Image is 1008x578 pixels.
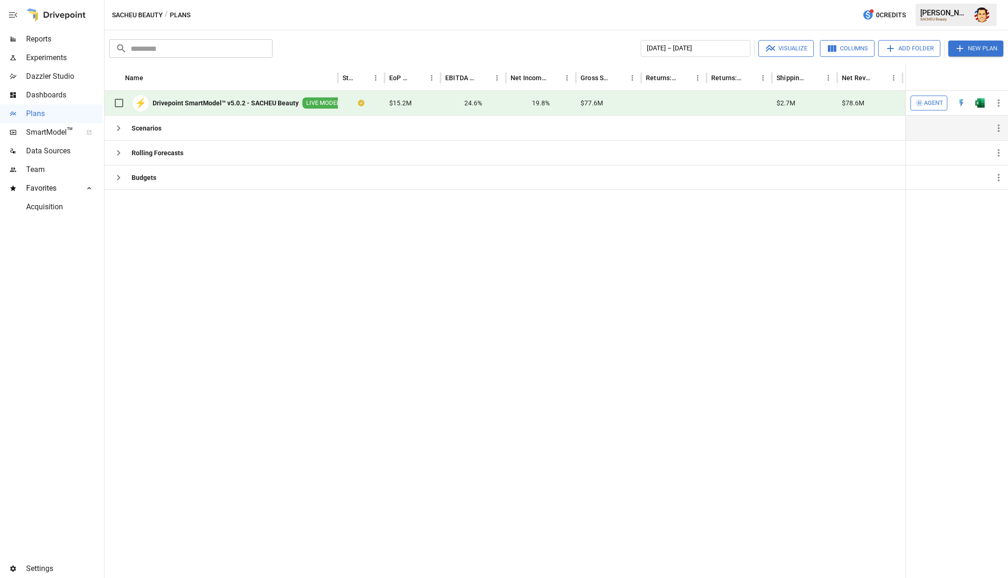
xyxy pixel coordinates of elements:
button: Sort [356,71,369,84]
button: Sort [678,71,691,84]
button: Sort [874,71,887,84]
button: Sort [547,71,560,84]
img: quick-edit-flash.b8aec18c.svg [957,98,966,108]
button: EoP Cash column menu [425,71,438,84]
button: [DATE] – [DATE] [641,40,750,57]
span: 0 Credits [876,9,906,21]
img: Austin Gardner-Smith [974,7,989,22]
b: Scenarios [132,124,161,133]
span: Dazzler Studio [26,71,102,82]
img: excel-icon.76473adf.svg [975,98,985,108]
span: LIVE MODEL [302,99,343,108]
button: Agent [910,96,947,110]
span: $15.2M [389,98,412,108]
button: Visualize [758,40,814,57]
span: ™ [67,125,73,137]
button: Returns: Retail column menu [756,71,770,84]
span: Acquisition [26,201,102,213]
button: Status column menu [369,71,382,84]
button: Columns [820,40,875,57]
button: Sort [809,71,822,84]
button: EBITDA Margin column menu [490,71,504,84]
span: Data Sources [26,145,102,157]
button: Sort [412,71,425,84]
button: SACHEU Beauty [112,9,163,21]
div: Returns: Retail [711,74,742,82]
div: EoP Cash [389,74,411,82]
span: Reports [26,34,102,45]
button: Austin Gardner-Smith [969,2,995,28]
span: 24.6% [464,98,482,108]
span: Favorites [26,183,76,194]
div: Net Revenue [842,74,873,82]
span: Experiments [26,52,102,63]
div: ⚡ [133,95,149,111]
b: Drivepoint SmartModel™ v5.0.2 - SACHEU Beauty [153,98,299,108]
div: Open in Quick Edit [957,98,966,108]
button: Returns: Wholesale column menu [691,71,704,84]
div: Shipping Income [777,74,808,82]
button: Gross Sales column menu [626,71,639,84]
div: Net Income Margin [511,74,546,82]
span: Agent [924,98,943,109]
button: 0Credits [859,7,910,24]
button: Sort [613,71,626,84]
div: EBITDA Margin [445,74,476,82]
span: $2.7M [777,98,795,108]
div: Gross Sales [581,74,612,82]
button: Sort [995,71,1008,84]
div: SACHEU Beauty [920,17,969,21]
div: Returns: Wholesale [646,74,677,82]
div: / [165,9,168,21]
span: Settings [26,563,102,574]
button: Sort [743,71,756,84]
span: Dashboards [26,89,102,101]
span: SmartModel [26,127,76,138]
button: Add Folder [878,40,940,57]
button: New Plan [948,41,1003,56]
button: Shipping Income column menu [822,71,835,84]
button: Net Income Margin column menu [560,71,574,84]
button: Net Revenue column menu [887,71,900,84]
div: Your plan has changes in Excel that are not reflected in the Drivepoint Data Warehouse, select "S... [358,98,364,108]
div: [PERSON_NAME] [920,8,969,17]
span: $77.6M [581,98,603,108]
b: Budgets [132,173,156,182]
b: Rolling Forecasts [132,148,183,158]
span: 19.8% [532,98,550,108]
span: $78.6M [842,98,864,108]
div: Open in Excel [975,98,985,108]
span: Team [26,164,102,175]
div: Name [125,74,143,82]
button: Sort [144,71,157,84]
button: Sort [477,71,490,84]
div: Status [343,74,355,82]
span: Plans [26,108,102,119]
